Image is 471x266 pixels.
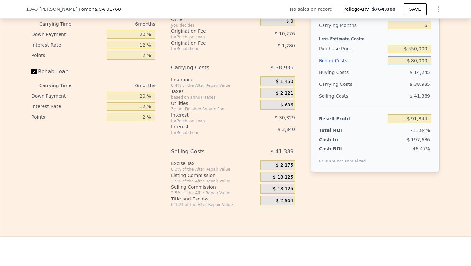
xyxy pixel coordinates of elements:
[319,145,366,152] div: Cash ROI
[410,82,430,87] span: $ 38,935
[171,34,244,40] div: for Purchase Loan
[319,78,360,90] div: Carrying Costs
[31,112,104,122] div: Points
[171,190,258,196] div: 2.5% of the After Repair Value
[410,93,430,99] span: $ 41,389
[286,18,293,24] span: $ 0
[432,3,445,16] button: Show Options
[97,7,121,12] span: , CA 91768
[171,28,244,34] div: Origination Fee
[275,31,295,36] span: $ 10,276
[84,19,155,29] div: 6 months
[270,146,294,158] span: $ 41,389
[319,19,385,31] div: Carrying Months
[31,91,104,101] div: Down Payment
[171,130,244,135] div: for Rehab Loan
[39,80,82,91] div: Carrying Time
[171,106,258,112] div: 3¢ per Finished Square Foot
[275,115,295,120] span: $ 30,829
[171,16,258,23] div: Other
[31,50,104,61] div: Points
[171,23,258,28] div: you decide!
[319,55,385,66] div: Rehab Costs
[171,88,258,95] div: Taxes
[411,128,430,133] span: -11.84%
[171,202,258,207] div: 0.33% of the After Repair Value
[77,6,121,12] span: , Pomona
[26,6,77,12] span: 1343 [PERSON_NAME]
[277,127,295,132] span: $ 3,840
[343,6,372,12] span: Pellego ARV
[280,102,293,108] span: $ 696
[276,162,293,168] span: $ 2,175
[171,123,244,130] div: Interest
[171,160,258,167] div: Excise Tax
[31,101,104,112] div: Interest Rate
[319,136,360,143] div: Cash In
[31,69,37,74] input: Rehab Loan
[84,80,155,91] div: 6 months
[407,137,430,142] span: $ 197,636
[410,70,430,75] span: $ 14,245
[319,90,385,102] div: Selling Costs
[171,196,258,202] div: Title and Escrow
[171,184,258,190] div: Selling Commission
[273,174,293,180] span: $ 18,125
[411,146,430,151] span: -46.47%
[372,7,396,12] span: $764,000
[171,146,244,158] div: Selling Costs
[171,118,244,123] div: for Purchase Loan
[171,40,244,46] div: Origination Fee
[319,152,366,164] div: ROIs are not annualized
[171,62,244,74] div: Carrying Costs
[171,167,258,172] div: 0.3% of the After Repair Value
[270,62,294,74] span: $ 38,935
[171,83,258,88] div: 0.4% of the After Repair Value
[171,100,258,106] div: Utilities
[171,179,258,184] div: 2.5% of the After Repair Value
[171,76,258,83] div: Insurance
[31,29,104,40] div: Down Payment
[319,66,385,78] div: Buying Costs
[319,127,360,134] div: Total ROI
[276,90,293,96] span: $ 2,121
[404,3,427,15] button: SAVE
[290,6,338,12] div: No sales on record
[273,186,293,192] span: $ 18,125
[171,172,258,179] div: Listing Commission
[171,95,258,100] div: based on annual taxes
[31,66,104,78] label: Rehab Loan
[171,112,244,118] div: Interest
[277,43,295,48] span: $ 1,280
[319,113,385,124] div: Resell Profit
[276,79,293,85] span: $ 1,450
[319,31,431,43] div: Less Estimate Costs:
[39,19,82,29] div: Carrying Time
[171,46,244,51] div: for Rehab Loan
[276,198,293,204] span: $ 2,964
[31,40,104,50] div: Interest Rate
[319,43,385,55] div: Purchase Price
